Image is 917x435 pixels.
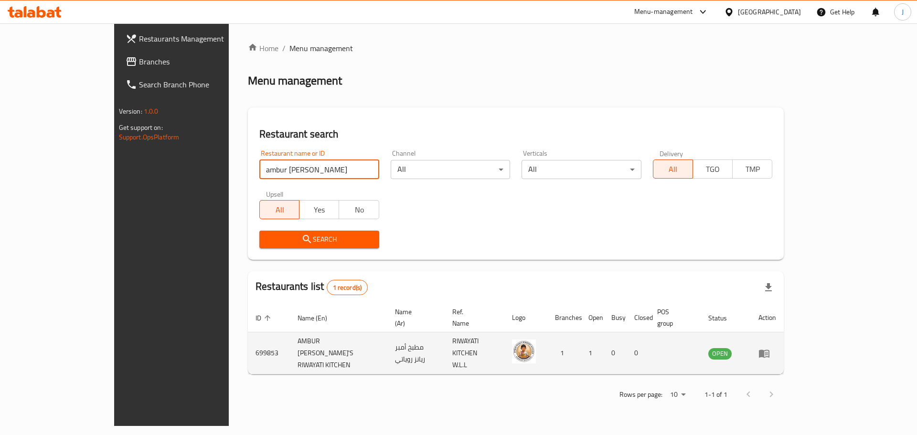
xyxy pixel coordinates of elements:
[738,7,801,17] div: [GEOGRAPHIC_DATA]
[704,389,727,401] p: 1-1 of 1
[653,159,693,179] button: All
[118,50,267,73] a: Branches
[289,42,353,54] span: Menu management
[604,332,627,374] td: 0
[902,7,904,17] span: J
[657,306,689,329] span: POS group
[708,312,739,324] span: Status
[660,150,683,157] label: Delivery
[395,306,433,329] span: Name (Ar)
[248,303,784,374] table: enhanced table
[666,388,689,402] div: Rows per page:
[139,79,260,90] span: Search Branch Phone
[697,162,729,176] span: TGO
[512,340,536,363] img: AMBUR RYAN'S RIWAYATI KITCHEN
[522,160,641,179] div: All
[119,121,163,134] span: Get support on:
[139,33,260,44] span: Restaurants Management
[259,160,379,179] input: Search for restaurant name or ID..
[327,280,368,295] div: Total records count
[248,42,784,54] nav: breadcrumb
[119,105,142,117] span: Version:
[118,27,267,50] a: Restaurants Management
[118,73,267,96] a: Search Branch Phone
[259,231,379,248] button: Search
[248,73,342,88] h2: Menu management
[339,200,379,219] button: No
[264,203,296,217] span: All
[627,303,650,332] th: Closed
[119,131,180,143] a: Support.OpsPlatform
[248,332,290,374] td: 699853
[290,332,387,374] td: AMBUR [PERSON_NAME]'S RIWAYATI KITCHEN
[604,303,627,332] th: Busy
[751,303,784,332] th: Action
[504,303,547,332] th: Logo
[303,203,335,217] span: Yes
[708,348,732,359] span: OPEN
[547,332,581,374] td: 1
[327,283,368,292] span: 1 record(s)
[634,6,693,18] div: Menu-management
[547,303,581,332] th: Branches
[581,303,604,332] th: Open
[267,233,372,245] span: Search
[387,332,445,374] td: مطبخ أمبر ريانز روياتي
[299,200,339,219] button: Yes
[708,348,732,360] div: OPEN
[452,306,493,329] span: Ref. Name
[259,200,299,219] button: All
[693,159,733,179] button: TGO
[343,203,375,217] span: No
[256,312,274,324] span: ID
[259,127,772,141] h2: Restaurant search
[581,332,604,374] td: 1
[266,191,284,197] label: Upsell
[139,56,260,67] span: Branches
[298,312,340,324] span: Name (En)
[732,159,772,179] button: TMP
[256,279,368,295] h2: Restaurants list
[627,332,650,374] td: 0
[619,389,662,401] p: Rows per page:
[657,162,689,176] span: All
[736,162,768,176] span: TMP
[282,42,286,54] li: /
[144,105,159,117] span: 1.0.0
[445,332,504,374] td: RIWAYATI KITCHEN W.L.L
[757,276,780,299] div: Export file
[391,160,511,179] div: All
